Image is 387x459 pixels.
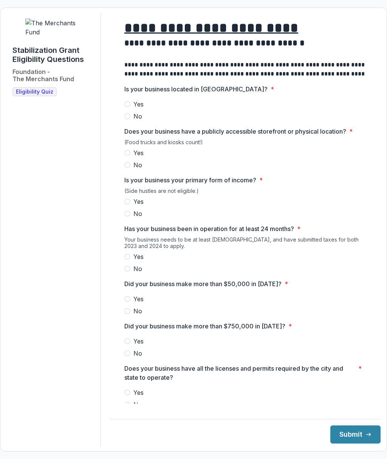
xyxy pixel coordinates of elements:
[133,160,142,169] span: No
[133,294,144,303] span: Yes
[133,337,144,346] span: Yes
[124,188,366,197] div: (Side hustles are not eligible.)
[124,224,294,233] p: Has your business been in operation for at least 24 months?
[133,197,144,206] span: Yes
[133,349,142,358] span: No
[133,307,142,316] span: No
[124,322,285,331] p: Did your business make more than $750,000 in [DATE]?
[133,100,144,109] span: Yes
[124,364,355,382] p: Does your business have all the licenses and permits required by the city and state to operate?
[133,252,144,261] span: Yes
[25,18,82,37] img: The Merchants Fund
[124,176,256,185] p: Is your business your primary form of income?
[12,68,74,83] h2: Foundation - The Merchants Fund
[133,209,142,218] span: No
[12,46,94,64] h1: Stabilization Grant Eligibility Questions
[133,400,142,409] span: No
[124,139,366,148] div: (Food trucks and kiosks count!)
[124,85,268,94] p: Is your business located in [GEOGRAPHIC_DATA]?
[133,112,142,121] span: No
[330,425,381,444] button: Submit
[133,264,142,273] span: No
[124,127,346,136] p: Does your business have a publicly accessible storefront or physical location?
[124,236,366,252] div: Your business needs to be at least [DEMOGRAPHIC_DATA], and have submitted taxes for both 2023 and...
[124,279,282,288] p: Did your business make more than $50,000 in [DATE]?
[16,89,53,95] span: Eligibility Quiz
[133,388,144,397] span: Yes
[133,148,144,157] span: Yes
